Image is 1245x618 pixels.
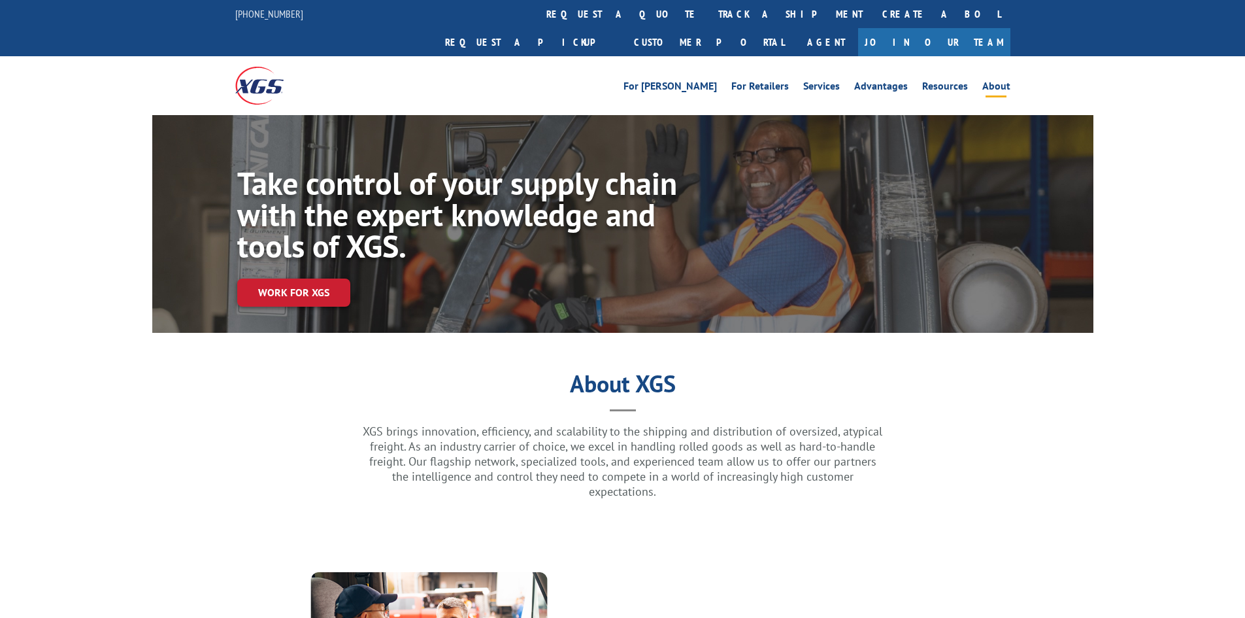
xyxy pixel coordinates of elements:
p: XGS brings innovation, efficiency, and scalability to the shipping and distribution of oversized,... [361,424,884,499]
a: [PHONE_NUMBER] [235,7,303,20]
a: Customer Portal [624,28,794,56]
a: Request a pickup [435,28,624,56]
a: For Retailers [731,81,789,95]
a: Resources [922,81,968,95]
a: Advantages [854,81,908,95]
a: Join Our Team [858,28,1010,56]
a: About [982,81,1010,95]
h1: Take control of your supply chain with the expert knowledge and tools of XGS. [237,167,680,268]
h1: About XGS [152,375,1093,400]
a: Agent [794,28,858,56]
a: For [PERSON_NAME] [623,81,717,95]
a: Services [803,81,840,95]
a: Work for XGS [237,279,350,307]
